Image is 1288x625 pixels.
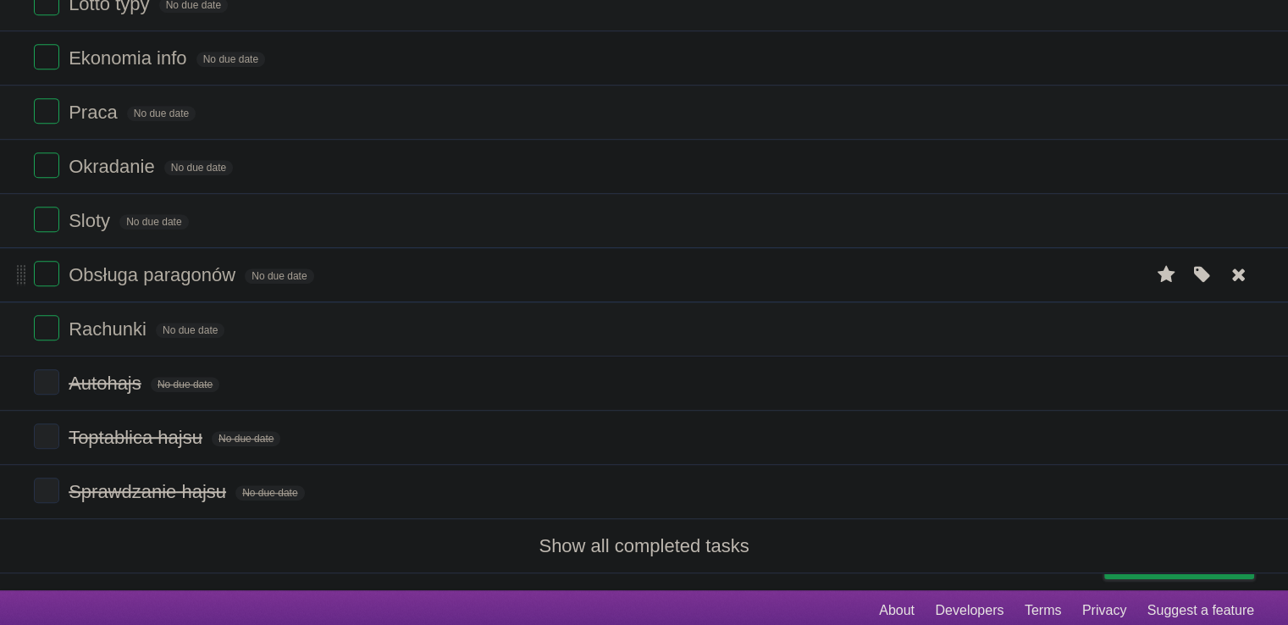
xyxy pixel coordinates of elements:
[34,98,59,124] label: Done
[127,106,196,121] span: No due date
[235,485,304,501] span: No due date
[539,535,749,556] a: Show all completed tasks
[212,431,280,446] span: No due date
[34,261,59,286] label: Done
[34,369,59,395] label: Done
[164,160,233,175] span: No due date
[119,214,188,230] span: No due date
[245,268,313,284] span: No due date
[34,152,59,178] label: Done
[1151,261,1183,289] label: Star task
[34,423,59,449] label: Done
[69,210,114,231] span: Sloty
[69,102,121,123] span: Praca
[69,156,159,177] span: Okradanie
[69,264,240,285] span: Obsługa paragonów
[151,377,219,392] span: No due date
[69,47,191,69] span: Ekonomia info
[196,52,265,67] span: No due date
[34,207,59,232] label: Done
[69,318,151,340] span: Rachunki
[69,427,207,448] span: Toptablica hajsu
[1140,549,1246,578] span: Buy me a coffee
[69,481,230,502] span: Sprawdzanie hajsu
[156,323,224,338] span: No due date
[34,44,59,69] label: Done
[34,315,59,340] label: Done
[34,478,59,503] label: Done
[69,373,146,394] span: Autohajs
